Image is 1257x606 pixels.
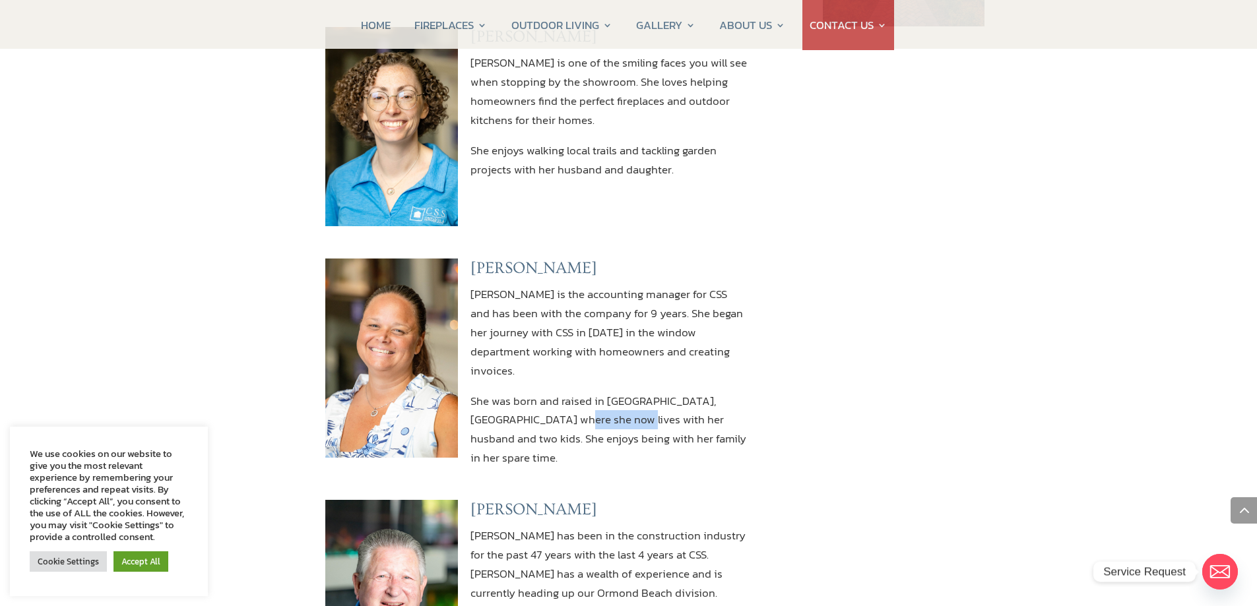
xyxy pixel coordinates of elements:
img: stephanie_2X3 [325,258,458,458]
a: Cookie Settings [30,551,107,572]
p: [PERSON_NAME] is the accounting manager for CSS and has been with the company for 9 years. She be... [470,285,748,392]
h3: [PERSON_NAME] [470,500,748,526]
p: She enjoys walking local trails and tackling garden projects with her husband and daughter. [470,141,748,179]
a: Accept All [113,551,168,572]
a: Email [1202,554,1238,590]
div: We use cookies on our website to give you the most relevant experience by remembering your prefer... [30,448,188,543]
h3: [PERSON_NAME] [470,258,748,285]
p: She was born and raised in [GEOGRAPHIC_DATA], [GEOGRAPHIC_DATA] where she now lives with her husb... [470,392,748,468]
img: amy_2X3 [325,27,458,226]
p: [PERSON_NAME] is one of the smiling faces you will see when stopping by the showroom. She loves h... [470,53,748,141]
